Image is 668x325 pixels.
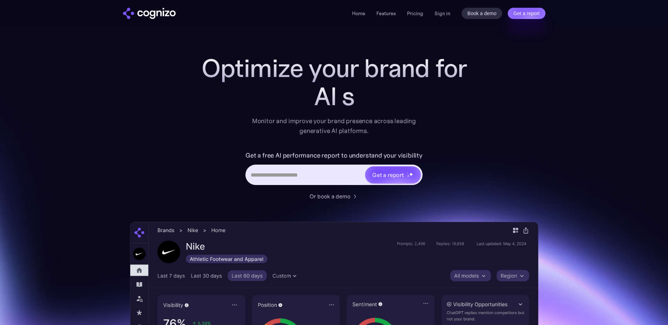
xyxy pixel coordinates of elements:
[376,10,396,17] a: Features
[462,8,502,19] a: Book a demo
[409,172,413,177] img: star
[193,82,475,110] div: AI s
[123,8,176,19] a: home
[248,116,421,136] div: Monitor and improve your brand presence across leading generative AI platforms.
[123,8,176,19] img: cognizo logo
[310,192,359,200] a: Or book a demo
[407,172,408,173] img: star
[364,166,422,184] a: Get a reportstarstarstar
[245,150,423,161] label: Get a free AI performance report to understand your visibility
[310,192,350,200] div: Or book a demo
[508,8,545,19] a: Get a report
[372,171,404,179] div: Get a report
[352,10,365,17] a: Home
[435,9,450,18] a: Sign in
[245,150,423,189] form: Hero URL Input Form
[407,175,410,177] img: star
[193,54,475,82] h1: Optimize your brand for
[407,10,423,17] a: Pricing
